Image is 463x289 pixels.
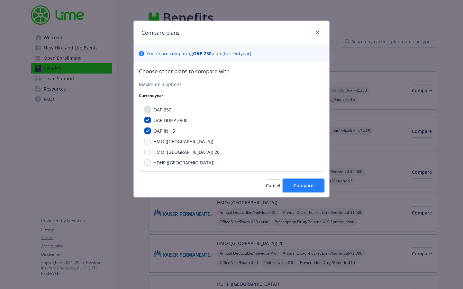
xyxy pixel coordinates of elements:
[139,67,324,75] p: Choose other plans to compare with
[153,107,171,113] span: OAP 250
[266,179,280,192] button: Cancel
[141,29,179,37] h1: Compare plans
[153,138,213,144] span: HMO ([GEOGRAPHIC_DATA])
[294,182,313,188] span: Compare
[153,149,220,155] span: HMO ([GEOGRAPHIC_DATA]) 20
[314,29,322,36] a: close
[153,160,214,166] span: HDHP ([GEOGRAPHIC_DATA])
[147,50,251,57] p: You ' re are comparing plan ( Current year)
[266,182,280,188] span: Cancel
[153,117,187,123] span: OAP HDHP 2800
[283,179,324,192] button: Compare
[139,93,324,98] p: Current year
[153,128,175,134] span: OAP IN 15
[139,81,324,88] p: Maximum 3 options
[193,50,212,57] b: OAP 250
